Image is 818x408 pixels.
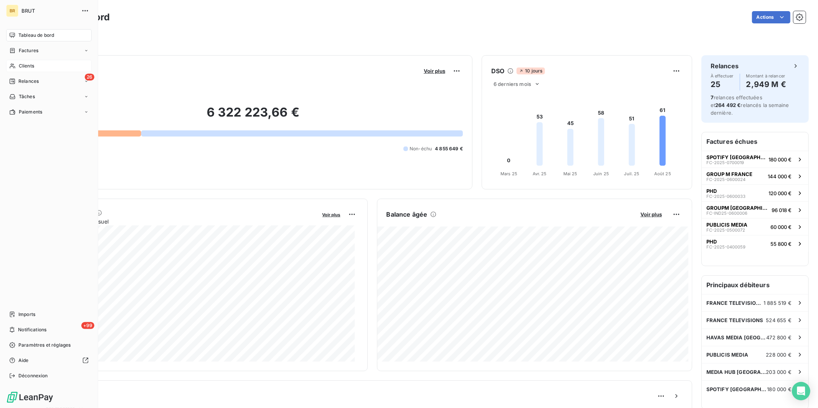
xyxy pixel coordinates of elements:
span: Tâches [19,93,35,100]
span: 120 000 € [769,190,792,196]
span: 1 885 519 € [764,300,792,306]
span: BRUT [21,8,77,14]
span: 180 000 € [769,156,792,163]
span: GROUPM [GEOGRAPHIC_DATA] [706,205,769,211]
h6: Factures échues [702,132,808,151]
span: FC-2025-0500072 [706,228,745,232]
a: Aide [6,354,92,367]
button: Voir plus [638,211,664,218]
span: 6 derniers mois [494,81,531,87]
span: PHD [706,239,717,245]
span: +99 [81,322,94,329]
span: FC-2025-0600024 [706,177,746,182]
span: Paiements [19,109,42,115]
span: 180 000 € [767,386,792,392]
a: Factures [6,44,92,57]
a: Tableau de bord [6,29,92,41]
span: 228 000 € [766,352,792,358]
span: Voir plus [323,212,341,217]
span: Chiffre d'affaires mensuel [43,217,317,225]
img: Logo LeanPay [6,391,54,403]
span: PUBLICIS MEDIA [706,222,747,228]
span: Imports [18,311,35,318]
span: Paramètres et réglages [18,342,71,349]
a: Clients [6,60,92,72]
span: SPOTIFY [GEOGRAPHIC_DATA] [706,154,765,160]
span: FRANCE TELEVISIONS [706,317,764,323]
h6: Balance âgée [387,210,428,219]
span: PUBLICIS MEDIA [706,352,748,358]
span: relances effectuées et relancés la semaine dernière. [711,94,789,116]
button: GROUP M FRANCEFC-2025-0600024144 000 € [702,168,808,184]
h6: Principaux débiteurs [702,276,808,294]
span: FC-2025-0600033 [706,194,746,199]
a: 26Relances [6,75,92,87]
span: Aide [18,357,29,364]
span: Notifications [18,326,46,333]
span: Montant à relancer [746,74,786,78]
h6: Relances [711,61,739,71]
span: Voir plus [424,68,445,74]
span: 55 800 € [770,241,792,247]
button: GROUPM [GEOGRAPHIC_DATA]FC-IND25-060000696 018 € [702,201,808,218]
button: PUBLICIS MEDIAFC-2025-050007260 000 € [702,218,808,235]
h4: 25 [711,78,734,90]
span: 524 655 € [766,317,792,323]
span: GROUP M FRANCE [706,171,752,177]
span: SPOTIFY [GEOGRAPHIC_DATA] [706,386,767,392]
tspan: Avr. 25 [533,171,547,176]
span: Déconnexion [18,372,48,379]
tspan: Août 25 [654,171,671,176]
div: Open Intercom Messenger [792,382,810,400]
button: PHDFC-2025-040005955 800 € [702,235,808,252]
a: Paiements [6,106,92,118]
span: FC-IND25-0600006 [706,211,747,216]
a: Imports [6,308,92,321]
span: MEDIA HUB [GEOGRAPHIC_DATA] [706,369,766,375]
span: 7 [711,94,714,100]
span: FRANCE TELEVISION PUBLICITE [706,300,764,306]
span: FC-2025-0700019 [706,160,744,165]
button: SPOTIFY [GEOGRAPHIC_DATA]FC-2025-0700019180 000 € [702,151,808,168]
tspan: Juil. 25 [624,171,640,176]
div: BR [6,5,18,17]
a: Paramètres et réglages [6,339,92,351]
span: Tableau de bord [18,32,54,39]
span: HAVAS MEDIA [GEOGRAPHIC_DATA] [706,334,767,341]
span: Relances [18,78,39,85]
h4: 2,949 M € [746,78,786,90]
h6: DSO [491,66,504,76]
button: Voir plus [421,67,448,74]
span: FC-2025-0400059 [706,245,746,249]
button: Voir plus [320,211,343,218]
span: PHD [706,188,717,194]
span: Voir plus [640,211,662,217]
span: 96 018 € [772,207,792,213]
button: Actions [752,11,790,23]
button: PHDFC-2025-0600033120 000 € [702,184,808,201]
a: Tâches [6,90,92,103]
span: Clients [19,63,34,69]
span: 203 000 € [766,369,792,375]
span: 4 855 649 € [435,145,463,152]
span: Non-échu [410,145,432,152]
tspan: Mai 25 [563,171,578,176]
tspan: Juin 25 [593,171,609,176]
span: 10 jours [517,67,545,74]
span: Factures [19,47,38,54]
span: 264 492 € [715,102,741,108]
span: 60 000 € [770,224,792,230]
span: 472 800 € [767,334,792,341]
h2: 6 322 223,66 € [43,105,463,128]
span: 144 000 € [768,173,792,179]
span: À effectuer [711,74,734,78]
tspan: Mars 25 [500,171,517,176]
span: 26 [85,74,94,81]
